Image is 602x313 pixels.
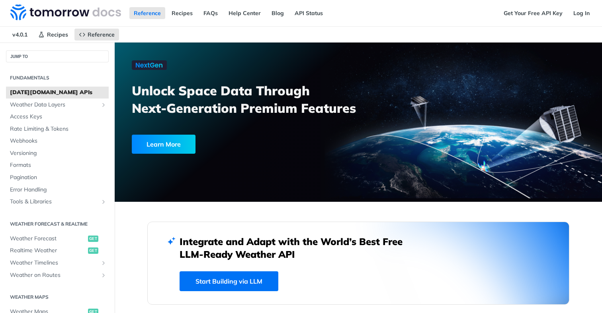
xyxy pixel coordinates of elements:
h2: Weather Forecast & realtime [6,220,109,228]
button: Show subpages for Weather on Routes [100,272,107,278]
a: Reference [74,29,119,41]
a: Versioning [6,147,109,159]
span: Realtime Weather [10,247,86,255]
a: Recipes [34,29,72,41]
a: Help Center [224,7,265,19]
span: v4.0.1 [8,29,32,41]
span: Tools & Libraries [10,198,98,206]
a: Weather on RoutesShow subpages for Weather on Routes [6,269,109,281]
button: Show subpages for Weather Data Layers [100,102,107,108]
a: Access Keys [6,111,109,123]
a: Error Handling [6,184,109,196]
span: get [88,236,98,242]
span: Weather on Routes [10,271,98,279]
a: Blog [267,7,288,19]
h2: Integrate and Adapt with the World’s Best Free LLM-Ready Weather API [180,235,414,261]
a: Webhooks [6,135,109,147]
a: Get Your Free API Key [499,7,567,19]
span: Weather Forecast [10,235,86,243]
a: Pagination [6,172,109,184]
h2: Weather Maps [6,294,109,301]
a: API Status [290,7,327,19]
span: [DATE][DOMAIN_NAME] APIs [10,89,107,97]
a: Rate Limiting & Tokens [6,123,109,135]
div: Learn More [132,135,195,154]
span: Error Handling [10,186,107,194]
span: Access Keys [10,113,107,121]
button: JUMP TO [6,50,109,62]
a: Recipes [167,7,197,19]
span: Formats [10,161,107,169]
a: Start Building via LLM [180,271,278,291]
a: Weather TimelinesShow subpages for Weather Timelines [6,257,109,269]
a: FAQs [199,7,222,19]
span: Rate Limiting & Tokens [10,125,107,133]
button: Show subpages for Tools & Libraries [100,199,107,205]
a: [DATE][DOMAIN_NAME] APIs [6,87,109,99]
a: Formats [6,159,109,171]
a: Reference [129,7,165,19]
a: Weather Data LayersShow subpages for Weather Data Layers [6,99,109,111]
a: Weather Forecastget [6,233,109,245]
span: Recipes [47,31,68,38]
a: Realtime Weatherget [6,245,109,257]
h2: Fundamentals [6,74,109,81]
span: get [88,247,98,254]
h3: Unlock Space Data Through Next-Generation Premium Features [132,82,367,117]
span: Pagination [10,174,107,182]
span: Versioning [10,149,107,157]
span: Reference [88,31,115,38]
img: Tomorrow.io Weather API Docs [10,4,121,20]
span: Weather Timelines [10,259,98,267]
a: Log In [569,7,594,19]
a: Tools & LibrariesShow subpages for Tools & Libraries [6,196,109,208]
span: Weather Data Layers [10,101,98,109]
a: Learn More [132,135,320,154]
img: NextGen [132,60,167,70]
span: Webhooks [10,137,107,145]
button: Show subpages for Weather Timelines [100,260,107,266]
